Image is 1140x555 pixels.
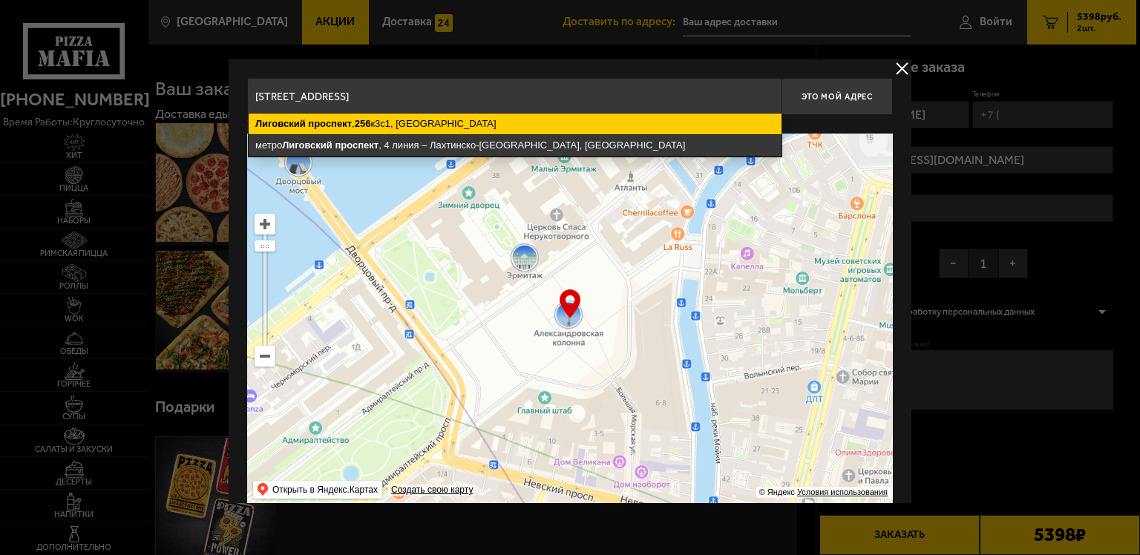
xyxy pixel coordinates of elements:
[249,114,782,134] ymaps: , к3с1, [GEOGRAPHIC_DATA]
[782,78,893,115] button: Это мой адрес
[797,487,888,496] a: Условия использования
[249,135,782,156] ymaps: метро , 4 линия – Лахтинско-[GEOGRAPHIC_DATA], [GEOGRAPHIC_DATA]
[893,59,911,78] button: delivery type
[255,118,306,129] ymaps: Лиговский
[759,487,795,496] ymaps: © Яндекс
[355,118,371,129] ymaps: 256
[247,78,782,115] input: Введите адрес доставки
[282,139,332,151] ymaps: Лиговский
[253,481,382,499] ymaps: Открыть в Яндекс.Картах
[247,119,456,131] p: Укажите дом на карте или в поле ввода
[308,118,352,129] ymaps: проспект
[802,92,873,102] span: Это мой адрес
[388,485,476,496] a: Создать свою карту
[335,139,379,151] ymaps: проспект
[272,481,378,499] ymaps: Открыть в Яндекс.Картах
